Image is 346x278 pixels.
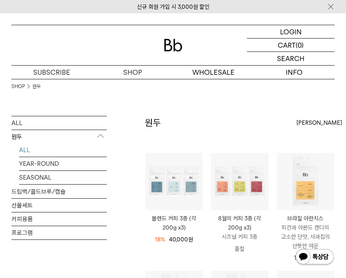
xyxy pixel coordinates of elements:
a: SHOP [11,83,25,90]
img: 블렌드 커피 3종 (각 200g x3) [145,153,203,210]
a: SEASONAL [19,171,107,184]
p: LOGIN [280,25,302,38]
span: 18,000 [294,254,317,261]
a: 8월의 커피 3종 (각 200g x3) 시즈널 커피 3종 [211,214,268,241]
a: 프로그램 [11,226,107,239]
div: 18% [155,235,165,244]
p: INFO [254,66,335,79]
a: 브라질 아란치스 피칸과 아몬드 캔디의 고소한 단맛, 사과칩의 산뜻한 여운 [277,214,334,251]
p: (0) [296,39,304,51]
span: 원 [188,236,193,243]
span: [PERSON_NAME] [296,118,342,127]
p: 시즈널 커피 3종 [211,232,268,241]
a: 신규 회원 가입 시 3,000원 할인 [137,3,209,10]
a: YEAR-ROUND [19,157,107,170]
a: LOGIN [247,25,335,39]
p: 브라질 아란치스 [277,214,334,223]
a: 원두 [32,83,41,90]
a: SHOP [92,66,173,79]
img: 브라질 아란치스 [277,153,334,210]
a: CART (0) [247,39,335,52]
h2: 원두 [145,116,161,129]
p: SEARCH [277,52,304,65]
img: 로고 [164,39,182,51]
p: 8월의 커피 3종 (각 200g x3) [211,214,268,232]
a: 블렌드 커피 3종 (각 200g x3) [145,214,203,232]
p: 피칸과 아몬드 캔디의 고소한 단맛, 사과칩의 산뜻한 여운 [277,223,334,251]
a: 드립백/콜드브루/캡슐 [11,185,107,198]
a: 커피용품 [11,212,107,226]
img: 카카오톡 채널 1:1 채팅 버튼 [295,248,335,267]
span: 40,000 [169,236,193,243]
img: 8월의 커피 3종 (각 200g x3) [211,153,268,210]
p: WHOLESALE [173,66,254,79]
p: 원두 [11,130,107,144]
p: 품절 [211,241,268,257]
a: SUBSCRIBE [11,66,92,79]
a: 선물세트 [11,199,107,212]
a: ALL [19,143,107,157]
a: ALL [11,116,107,130]
p: CART [278,39,296,51]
